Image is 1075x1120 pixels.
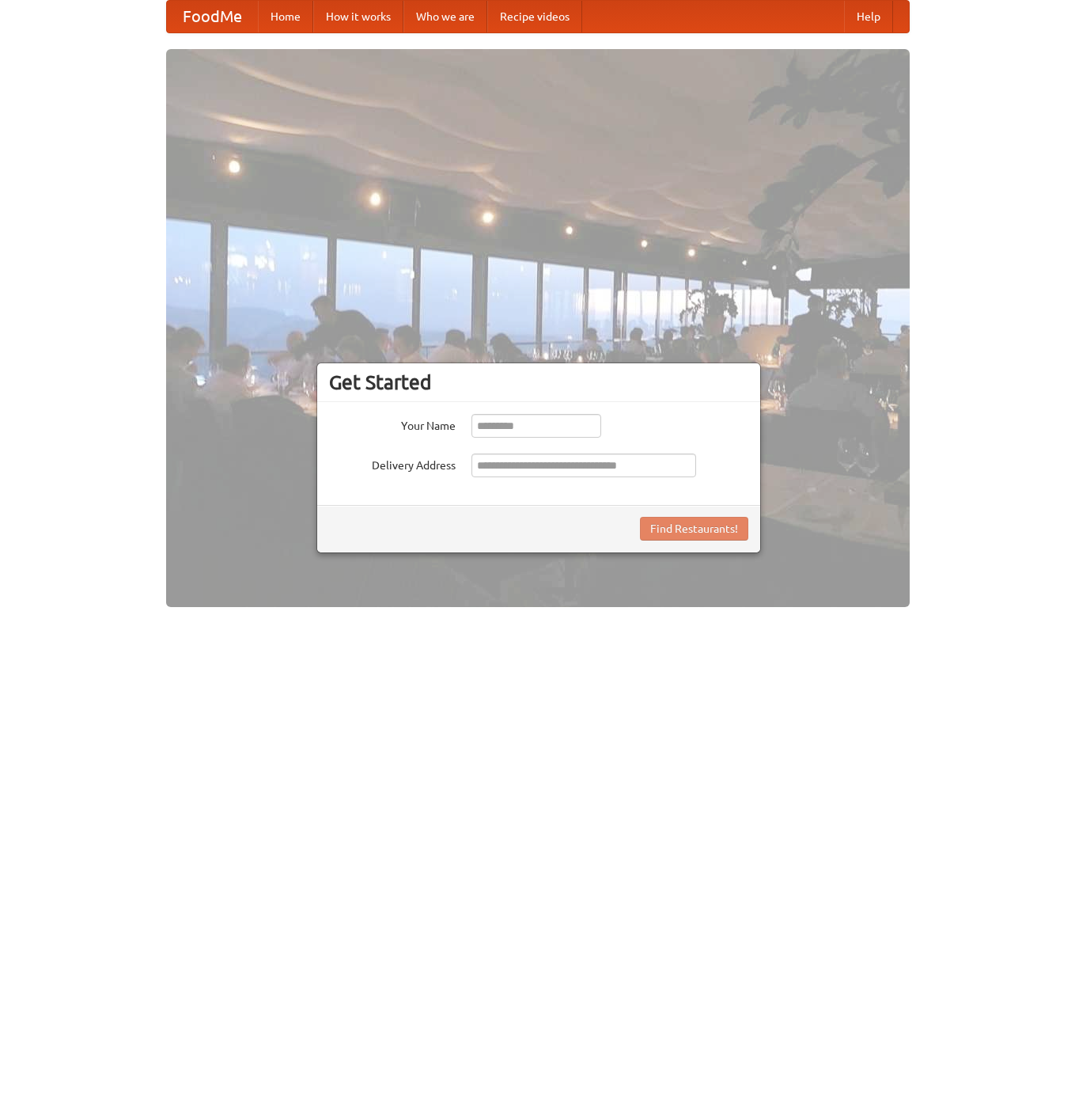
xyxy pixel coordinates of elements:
[640,517,748,541] button: Find Restaurants!
[258,1,313,32] a: Home
[487,1,582,32] a: Recipe videos
[329,414,456,434] label: Your Name
[167,1,258,32] a: FoodMe
[844,1,893,32] a: Help
[329,370,748,394] h3: Get Started
[329,454,456,473] label: Delivery Address
[313,1,403,32] a: How it works
[403,1,487,32] a: Who we are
